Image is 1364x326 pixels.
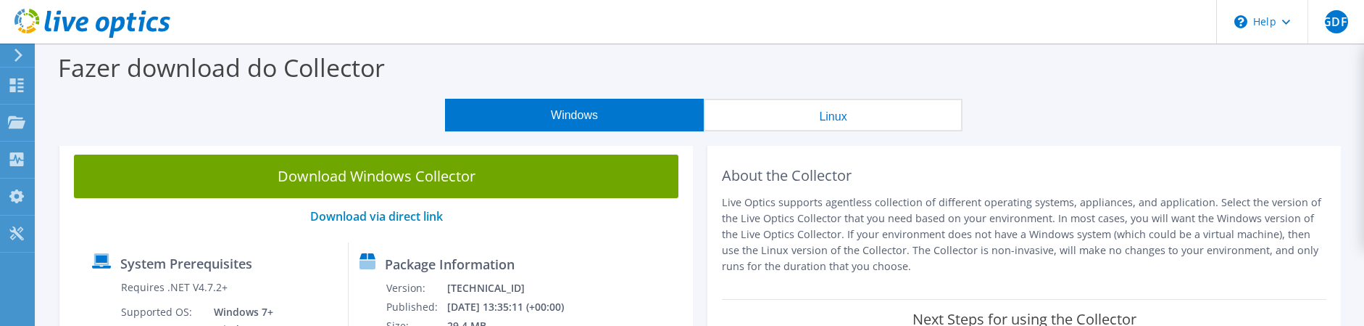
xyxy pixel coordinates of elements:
label: System Prerequisites [120,256,252,271]
p: Live Optics supports agentless collection of different operating systems, appliances, and applica... [722,195,1326,274]
label: Package Information [385,257,515,272]
h2: About the Collector [722,167,1326,184]
a: Download via direct link [310,208,443,224]
td: [TECHNICAL_ID] [446,279,583,298]
a: Download Windows Collector [74,155,678,198]
td: Version: [386,279,446,298]
label: Requires .NET V4.7.2+ [121,280,228,295]
button: Linux [704,99,962,131]
label: Fazer download do Collector [58,51,385,84]
td: Published: [386,298,446,317]
button: Windows [445,99,704,131]
svg: \n [1234,15,1247,28]
span: RGDFO [1325,10,1348,33]
td: [DATE] 13:35:11 (+00:00) [446,298,583,317]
